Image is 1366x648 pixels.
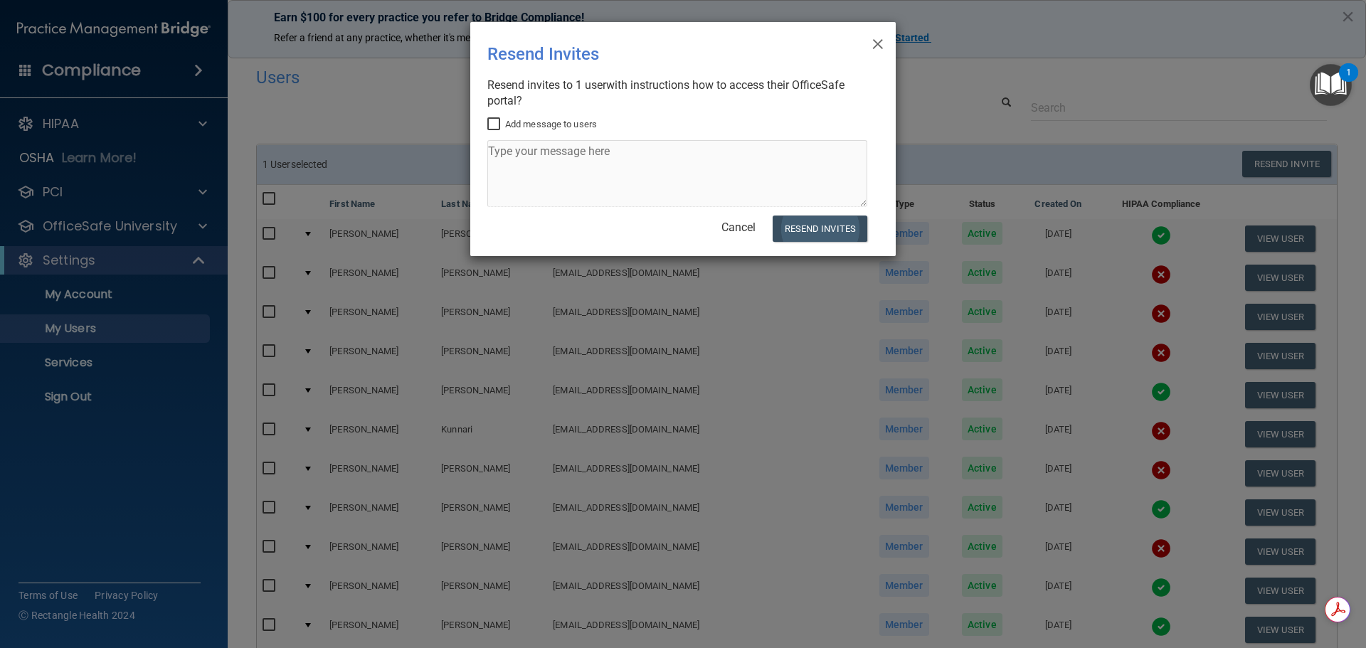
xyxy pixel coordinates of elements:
[487,33,820,75] div: Resend Invites
[487,119,504,130] input: Add message to users
[773,216,867,242] button: Resend Invites
[872,28,884,56] span: ×
[721,221,756,234] a: Cancel
[487,78,867,109] div: Resend invites to 1 user with instructions how to access their OfficeSafe portal?
[1310,64,1352,106] button: Open Resource Center, 1 new notification
[487,116,597,133] label: Add message to users
[1346,73,1351,91] div: 1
